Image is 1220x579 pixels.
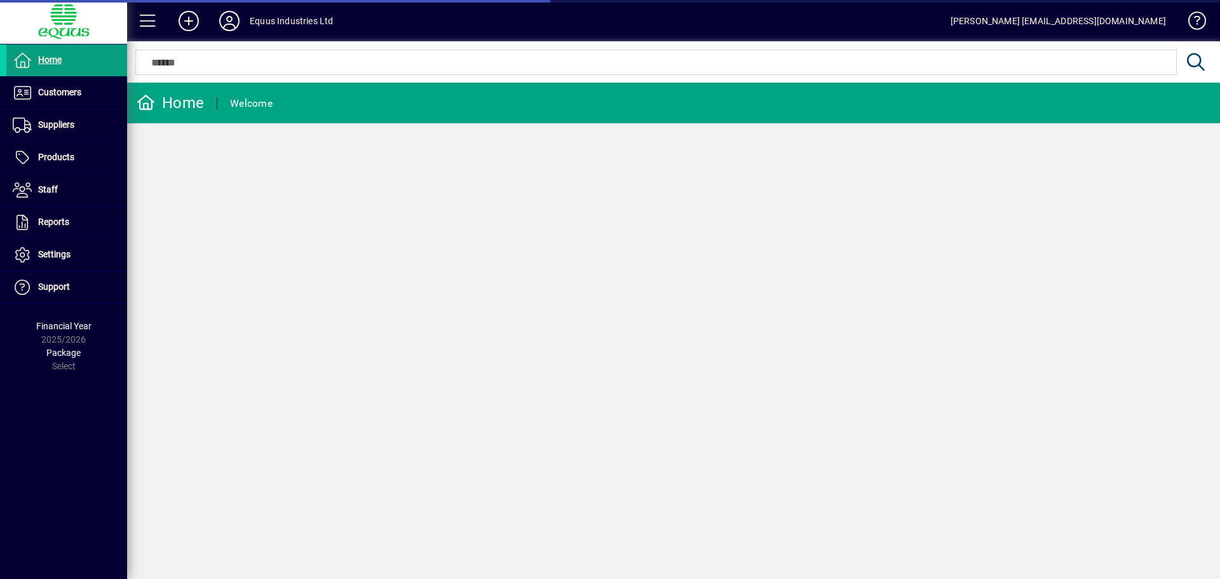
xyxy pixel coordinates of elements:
a: Products [6,142,127,174]
div: Equus Industries Ltd [250,11,334,31]
span: Settings [38,249,71,259]
span: Customers [38,87,81,97]
span: Staff [38,184,58,194]
span: Suppliers [38,119,74,130]
a: Knowledge Base [1179,3,1204,44]
a: Support [6,271,127,303]
a: Customers [6,77,127,109]
span: Package [46,348,81,358]
a: Suppliers [6,109,127,141]
a: Settings [6,239,127,271]
span: Reports [38,217,69,227]
span: Financial Year [36,321,91,331]
span: Products [38,152,74,162]
a: Reports [6,207,127,238]
button: Add [168,10,209,32]
button: Profile [209,10,250,32]
div: Home [137,93,204,113]
span: Support [38,282,70,292]
div: [PERSON_NAME] [EMAIL_ADDRESS][DOMAIN_NAME] [951,11,1166,31]
div: Welcome [230,93,273,114]
a: Staff [6,174,127,206]
span: Home [38,55,62,65]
